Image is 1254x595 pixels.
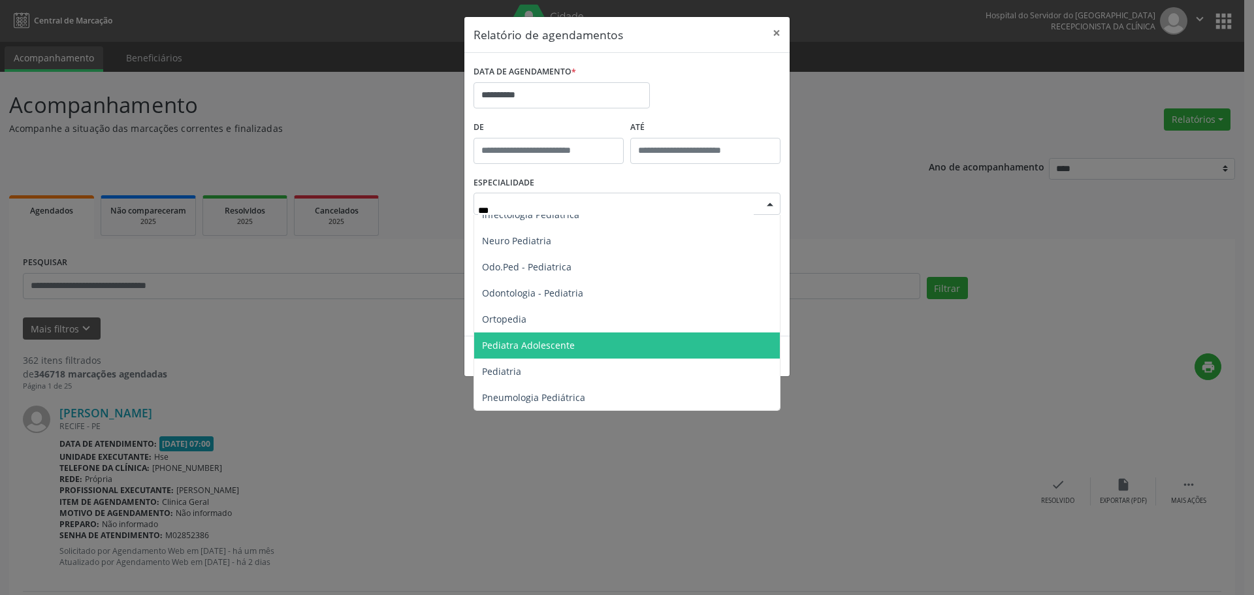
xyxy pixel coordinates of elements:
[482,208,579,221] span: Infectologia Pediátrica
[482,391,585,404] span: Pneumologia Pediátrica
[482,313,526,325] span: Ortopedia
[482,339,575,351] span: Pediatra Adolescente
[474,173,534,193] label: ESPECIALIDADE
[482,287,583,299] span: Odontologia - Pediatria
[474,62,576,82] label: DATA DE AGENDAMENTO
[482,365,521,378] span: Pediatria
[474,26,623,43] h5: Relatório de agendamentos
[482,261,571,273] span: Odo.Ped - Pediatrica
[630,118,780,138] label: ATÉ
[474,118,624,138] label: De
[482,234,551,247] span: Neuro Pediatria
[764,17,790,49] button: Close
